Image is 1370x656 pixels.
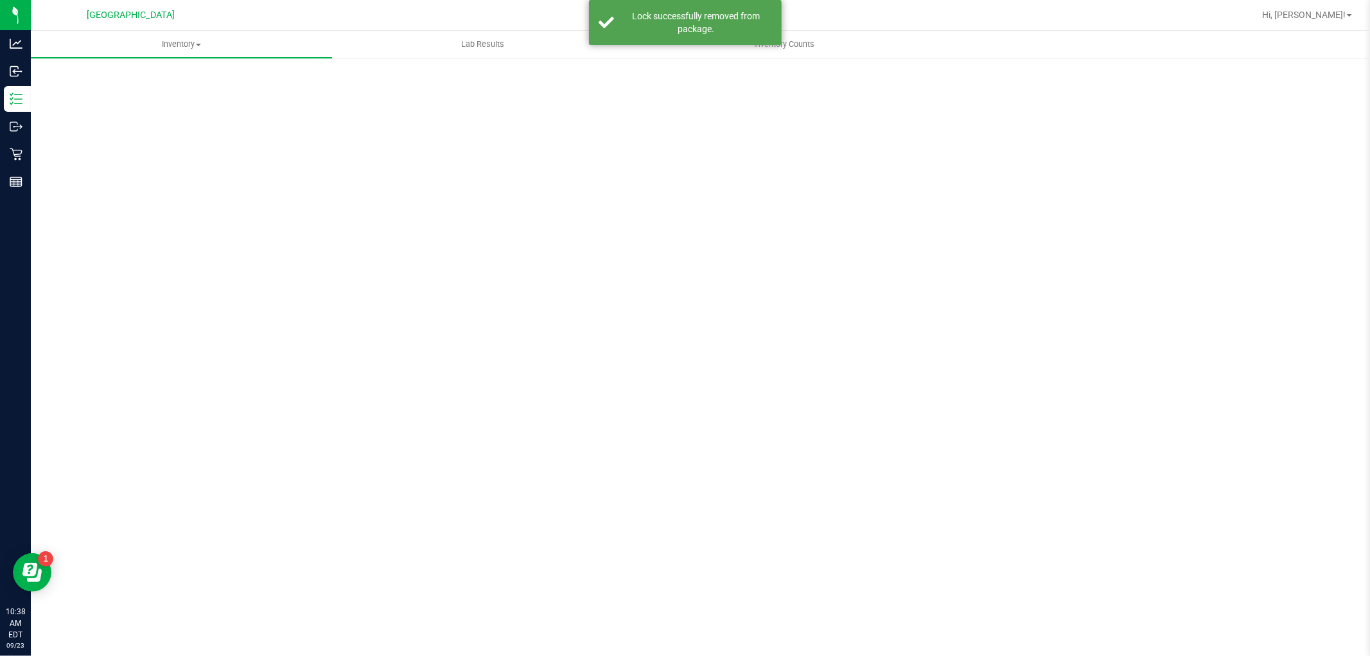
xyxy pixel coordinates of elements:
span: [GEOGRAPHIC_DATA] [87,10,175,21]
a: Inventory [31,31,332,58]
inline-svg: Inbound [10,65,22,78]
span: Inventory Counts [737,39,832,50]
a: Inventory Counts [633,31,935,58]
inline-svg: Reports [10,175,22,188]
a: Lab Results [332,31,633,58]
inline-svg: Retail [10,148,22,161]
div: Lock successfully removed from package. [621,10,772,35]
inline-svg: Outbound [10,120,22,133]
span: Lab Results [444,39,522,50]
inline-svg: Analytics [10,37,22,50]
p: 10:38 AM EDT [6,606,25,641]
span: Hi, [PERSON_NAME]! [1262,10,1346,20]
iframe: Resource center [13,553,51,592]
inline-svg: Inventory [10,93,22,105]
p: 09/23 [6,641,25,650]
span: Inventory [31,39,332,50]
iframe: Resource center unread badge [38,551,53,567]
